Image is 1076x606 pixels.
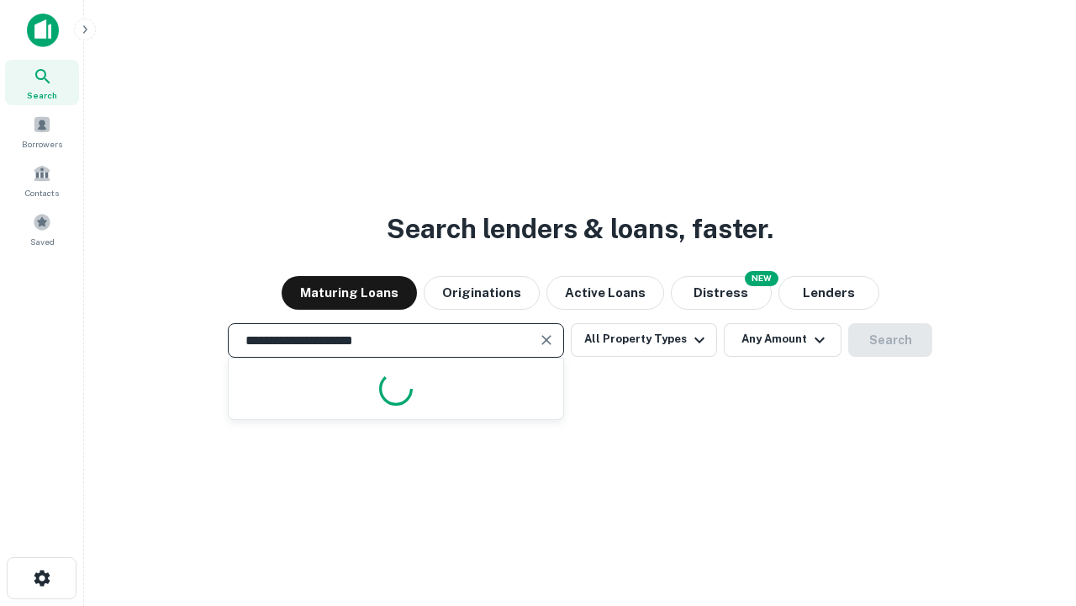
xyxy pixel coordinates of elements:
button: Search distressed loans with lien and other non-mortgage details. [671,276,772,310]
span: Borrowers [22,137,62,151]
button: Any Amount [724,323,841,357]
img: capitalize-icon.png [27,13,59,47]
button: All Property Types [571,323,717,357]
button: Active Loans [546,276,664,310]
a: Search [5,60,79,105]
button: Clear [535,328,558,352]
button: Originations [424,276,540,310]
h3: Search lenders & loans, faster. [387,209,773,249]
span: Search [27,88,57,102]
button: Lenders [778,276,879,310]
span: Saved [30,235,55,248]
a: Saved [5,206,79,252]
a: Contacts [5,157,79,203]
div: NEW [745,271,778,286]
button: Maturing Loans [282,276,417,310]
span: Contacts [25,186,59,199]
a: Borrowers [5,109,79,154]
iframe: Chat Widget [992,471,1076,552]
